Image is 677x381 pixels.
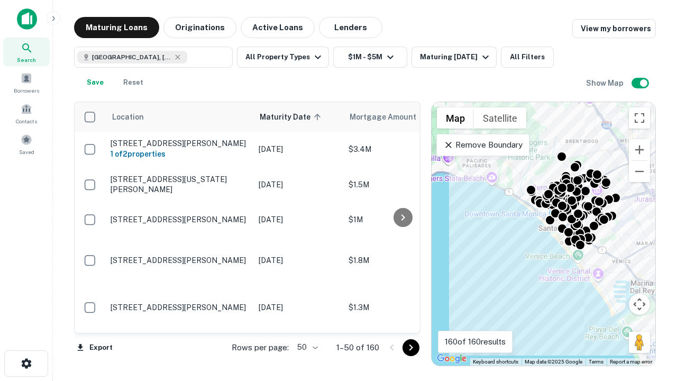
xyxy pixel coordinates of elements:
p: [STREET_ADDRESS][US_STATE][PERSON_NAME] [111,175,248,194]
button: Keyboard shortcuts [473,358,518,366]
a: Report a map error [610,359,652,365]
h6: 1 of 2 properties [111,148,248,160]
button: Show satellite imagery [474,107,526,129]
p: $1M [349,214,454,225]
div: 0 0 [432,102,655,366]
p: $1.5M [349,179,454,190]
span: Maturity Date [260,111,324,123]
img: capitalize-icon.png [17,8,37,30]
div: Maturing [DATE] [420,51,492,63]
a: Open this area in Google Maps (opens a new window) [434,352,469,366]
p: [STREET_ADDRESS][PERSON_NAME] [111,303,248,312]
h6: Show Map [586,77,625,89]
p: Rows per page: [232,341,289,354]
span: Mortgage Amount [350,111,430,123]
button: Maturing Loans [74,17,159,38]
button: Originations [163,17,236,38]
span: Location [112,111,144,123]
span: Saved [19,148,34,156]
p: [DATE] [259,302,338,313]
p: [DATE] [259,179,338,190]
button: Zoom in [629,139,650,160]
button: Save your search to get updates of matches that match your search criteria. [78,72,112,93]
button: All Filters [501,47,554,68]
button: $1M - $5M [333,47,407,68]
span: Contacts [16,117,37,125]
button: Show street map [437,107,474,129]
button: Active Loans [241,17,315,38]
div: 50 [293,340,319,355]
button: Map camera controls [629,294,650,315]
p: [DATE] [259,143,338,155]
img: Google [434,352,469,366]
th: Location [105,102,253,132]
span: Borrowers [14,86,39,95]
span: Map data ©2025 Google [525,359,582,365]
p: [DATE] [259,255,338,266]
a: Saved [3,130,50,158]
button: Export [74,340,115,356]
p: 1–50 of 160 [336,341,379,354]
p: $3.4M [349,143,454,155]
button: Reset [116,72,150,93]
button: Zoom out [629,161,650,182]
button: All Property Types [237,47,329,68]
th: Maturity Date [253,102,343,132]
p: [STREET_ADDRESS][PERSON_NAME] [111,256,248,265]
p: [DATE] [259,214,338,225]
p: [STREET_ADDRESS][PERSON_NAME] [111,139,248,148]
button: Lenders [319,17,382,38]
p: [STREET_ADDRESS][PERSON_NAME] [111,215,248,224]
p: 160 of 160 results [445,335,506,348]
button: Toggle fullscreen view [629,107,650,129]
span: Search [17,56,36,64]
th: Mortgage Amount [343,102,460,132]
a: Contacts [3,99,50,128]
span: [GEOGRAPHIC_DATA], [GEOGRAPHIC_DATA], [GEOGRAPHIC_DATA] [92,52,171,62]
a: Terms (opens in new tab) [589,359,603,365]
p: $1.3M [349,302,454,313]
iframe: Chat Widget [624,296,677,347]
a: Borrowers [3,68,50,97]
a: View my borrowers [572,19,656,38]
p: Remove Boundary [443,139,522,151]
a: Search [3,38,50,66]
button: Go to next page [402,339,419,356]
p: $1.8M [349,255,454,266]
button: Maturing [DATE] [411,47,497,68]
